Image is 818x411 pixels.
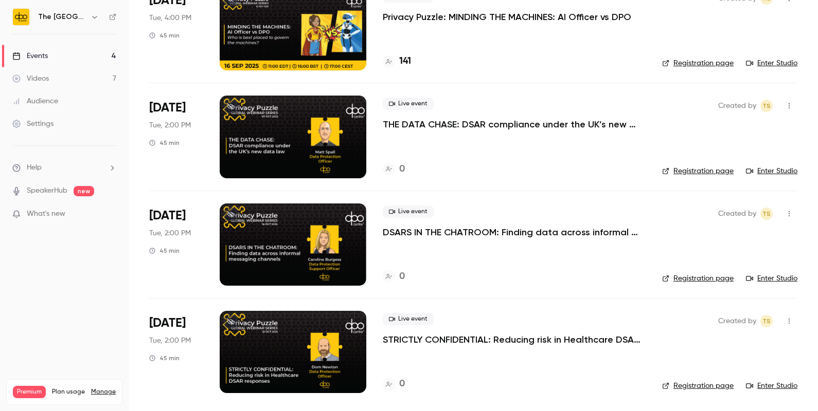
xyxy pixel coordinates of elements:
a: Enter Studio [746,273,797,284]
span: Taylor Swann [760,100,773,112]
a: Enter Studio [746,166,797,176]
a: 0 [383,162,405,176]
span: Created by [718,208,756,220]
span: Taylor Swann [760,208,773,220]
span: Created by [718,315,756,327]
a: THE DATA CHASE: DSAR compliance under the UK’s new data law [383,118,646,130]
a: Enter Studio [746,58,797,68]
span: TS [762,100,771,112]
a: 141 [383,54,411,68]
span: Tue, 2:00 PM [149,228,191,238]
a: SpeakerHub [27,185,67,196]
span: Live event [383,313,434,325]
span: Created by [718,100,756,112]
div: 45 min [149,139,180,147]
div: 45 min [149,247,180,255]
iframe: Noticeable Trigger [104,210,116,219]
a: Registration page [662,58,734,68]
span: [DATE] [149,100,186,116]
a: Registration page [662,381,734,391]
a: Manage [91,388,116,396]
h4: 0 [399,162,405,176]
span: Tue, 4:00 PM [149,13,191,23]
div: Events [12,51,48,61]
span: What's new [27,209,65,219]
h4: 141 [399,54,411,68]
span: Plan usage [52,388,85,396]
div: Oct 7 Tue, 2:00 PM (Europe/London) [149,96,203,178]
div: Audience [12,96,58,106]
a: Registration page [662,273,734,284]
span: Live event [383,206,434,218]
a: 0 [383,377,405,391]
div: 45 min [149,31,180,40]
span: TS [762,315,771,327]
span: Taylor Swann [760,315,773,327]
a: Registration page [662,166,734,176]
div: Oct 21 Tue, 2:00 PM (Europe/London) [149,311,203,393]
a: 0 [383,270,405,284]
span: Tue, 2:00 PM [149,120,191,130]
span: [DATE] [149,315,186,331]
span: Tue, 2:00 PM [149,335,191,346]
div: 45 min [149,354,180,362]
div: Videos [12,73,49,84]
a: Privacy Puzzle: MINDING THE MACHINES: AI Officer vs DPO [383,11,631,23]
span: new [74,186,94,196]
div: Oct 14 Tue, 2:00 PM (Europe/London) [149,203,203,286]
li: help-dropdown-opener [12,162,116,173]
a: Enter Studio [746,381,797,391]
a: DSARS IN THE CHATROOM: Finding data across informal messaging channels [383,226,646,238]
a: STRICTLY CONFIDENTIAL: Reducing risk in Healthcare DSAR responses [383,333,646,346]
div: Settings [12,119,54,129]
h4: 0 [399,377,405,391]
span: Help [27,162,42,173]
span: Premium [13,386,46,398]
img: The DPO Centre [13,9,29,25]
span: TS [762,208,771,220]
h6: The [GEOGRAPHIC_DATA] [38,12,86,22]
span: [DATE] [149,208,186,224]
h4: 0 [399,270,405,284]
span: Live event [383,98,434,110]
